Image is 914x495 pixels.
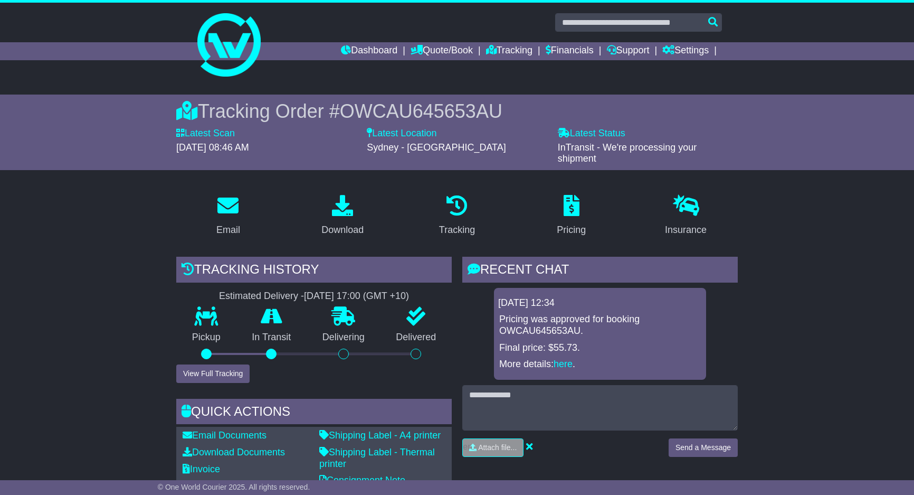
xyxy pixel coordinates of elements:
a: Dashboard [341,42,397,60]
a: Shipping Label - A4 printer [319,430,441,441]
a: Tracking [432,191,482,241]
a: Tracking [486,42,532,60]
a: Email [210,191,247,241]
div: Insurance [665,223,707,237]
p: Final price: $55.73. [499,342,701,354]
a: here [554,359,573,369]
button: View Full Tracking [176,365,250,383]
a: Insurance [658,191,713,241]
p: In Transit [236,332,307,343]
span: Sydney - [GEOGRAPHIC_DATA] [367,142,506,153]
a: Download Documents [183,447,285,457]
label: Latest Location [367,128,436,139]
p: Delivering [307,332,380,343]
div: Quick Actions [176,399,452,427]
div: Tracking Order # [176,100,738,123]
a: Support [607,42,650,60]
div: [DATE] 12:34 [498,297,702,309]
a: Email Documents [183,430,266,441]
div: Pricing [557,223,586,237]
a: Invoice [183,464,220,474]
a: Pricing [550,191,593,241]
div: Download [321,223,364,237]
div: Tracking [439,223,475,237]
a: Settings [662,42,709,60]
span: InTransit - We're processing your shipment [558,142,697,164]
div: RECENT CHAT [462,257,738,285]
a: Consignment Note [319,475,405,485]
span: © One World Courier 2025. All rights reserved. [158,483,310,491]
a: Financials [546,42,594,60]
div: [DATE] 17:00 (GMT +10) [304,291,409,302]
a: Shipping Label - Thermal printer [319,447,435,469]
div: Estimated Delivery - [176,291,452,302]
p: Delivered [380,332,452,343]
div: Tracking history [176,257,452,285]
p: More details: . [499,359,701,370]
div: Email [216,223,240,237]
span: [DATE] 08:46 AM [176,142,249,153]
button: Send a Message [669,438,738,457]
a: Download [315,191,370,241]
a: Quote/Book [411,42,473,60]
p: Pricing was approved for booking OWCAU645653AU. [499,314,701,337]
span: OWCAU645653AU [340,100,502,122]
label: Latest Scan [176,128,235,139]
label: Latest Status [558,128,625,139]
p: Pickup [176,332,236,343]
